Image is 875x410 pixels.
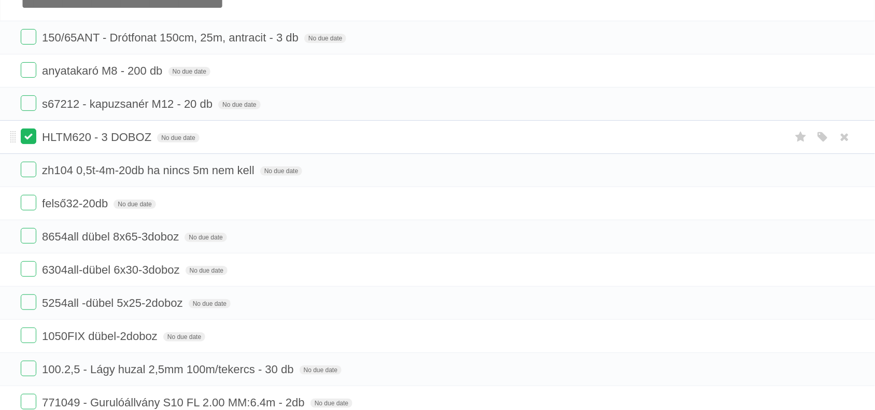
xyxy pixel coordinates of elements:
[114,200,156,209] span: No due date
[42,197,110,210] span: felső32-20db
[304,34,346,43] span: No due date
[42,296,186,309] span: 5254all -dübel 5x25-2doboz
[21,62,36,78] label: Done
[21,294,36,310] label: Done
[42,97,215,110] span: s67212 - kapuzsanér M12 - 20 db
[186,266,228,275] span: No due date
[311,399,352,408] span: No due date
[21,361,36,376] label: Done
[42,330,160,343] span: 1050FIX dübel-2doboz
[21,228,36,244] label: Done
[42,263,182,276] span: 6304all-dübel 6x30-3doboz
[185,233,227,242] span: No due date
[42,164,257,177] span: zh104 0,5t-4m-20db ha nincs 5m nem kell
[791,129,811,146] label: Star task
[21,394,36,409] label: Done
[21,129,36,144] label: Done
[300,365,342,375] span: No due date
[21,162,36,177] label: Done
[21,261,36,277] label: Done
[21,195,36,210] label: Done
[157,133,199,143] span: No due date
[163,332,205,342] span: No due date
[42,31,301,44] span: 150/65ANT - Drótfonat 150cm, 25m, antracit - 3 db
[21,29,36,45] label: Done
[42,363,296,376] span: 100.2,5 - Lágy huzal 2,5mm 100m/tekercs - 30 db
[42,64,165,77] span: anyatakaró M8 - 200 db
[21,328,36,343] label: Done
[42,396,307,409] span: 771049 - Gurulóállvány S10 FL 2.00 MM:6.4m - 2db
[168,67,210,76] span: No due date
[21,95,36,111] label: Done
[260,166,302,176] span: No due date
[42,230,181,243] span: 8654all dübel 8x65-3doboz
[189,299,231,308] span: No due date
[218,100,260,109] span: No due date
[42,131,154,144] span: HLTM620 - 3 DOBOZ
